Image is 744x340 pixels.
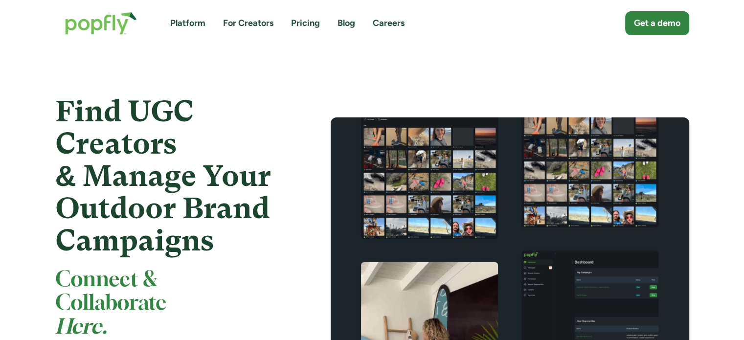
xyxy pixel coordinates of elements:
[55,317,107,338] em: Here.
[634,17,680,29] div: Get a demo
[373,17,405,29] a: Careers
[55,2,147,45] a: home
[338,17,355,29] a: Blog
[223,17,273,29] a: For Creators
[625,11,689,35] a: Get a demo
[55,94,271,257] strong: Find UGC Creators & Manage Your Outdoor Brand Campaigns
[291,17,320,29] a: Pricing
[170,17,205,29] a: Platform
[55,269,295,340] h2: Connect & Collaborate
